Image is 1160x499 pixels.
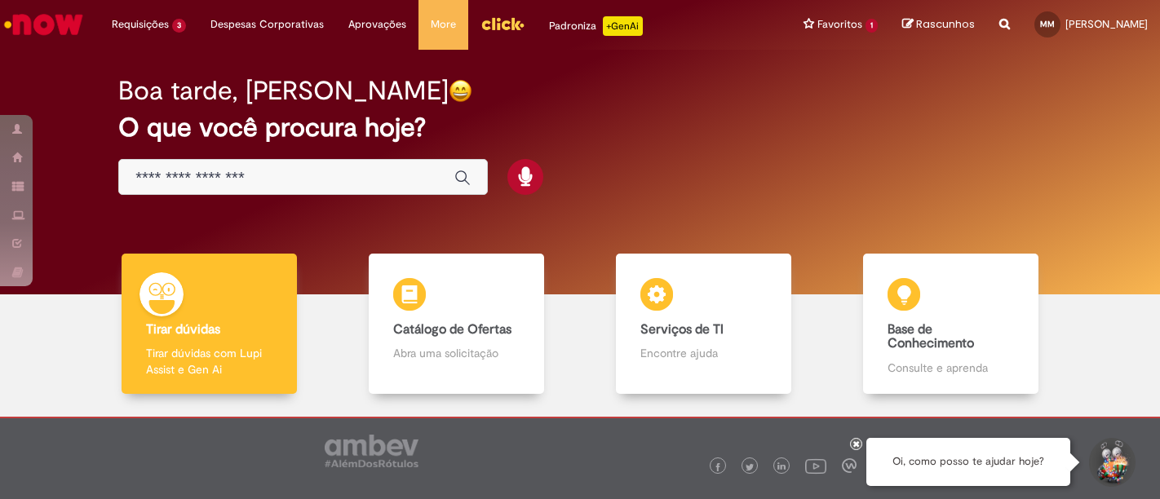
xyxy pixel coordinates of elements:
img: logo_footer_youtube.png [805,455,826,476]
img: logo_footer_ambev_rotulo_gray.png [325,435,418,467]
p: Tirar dúvidas com Lupi Assist e Gen Ai [146,345,272,378]
span: Despesas Corporativas [210,16,324,33]
p: Encontre ajuda [640,345,766,361]
b: Catálogo de Ofertas [393,321,511,338]
span: Rascunhos [916,16,975,32]
span: 1 [866,19,878,33]
a: Rascunhos [902,17,975,33]
p: +GenAi [603,16,643,36]
h2: Boa tarde, [PERSON_NAME] [118,77,449,105]
img: ServiceNow [2,8,86,41]
span: Requisições [112,16,169,33]
span: 3 [172,19,186,33]
a: Catálogo de Ofertas Abra uma solicitação [333,254,580,395]
b: Tirar dúvidas [146,321,220,338]
img: logo_footer_workplace.png [842,458,857,473]
span: Favoritos [817,16,862,33]
img: logo_footer_twitter.png [746,463,754,471]
img: click_logo_yellow_360x200.png [480,11,525,36]
span: MM [1040,19,1055,29]
p: Abra uma solicitação [393,345,519,361]
b: Serviços de TI [640,321,724,338]
img: logo_footer_facebook.png [714,463,722,471]
h2: O que você procura hoje? [118,113,1042,142]
a: Tirar dúvidas Tirar dúvidas com Lupi Assist e Gen Ai [86,254,333,395]
img: logo_footer_linkedin.png [777,462,786,472]
span: Aprovações [348,16,406,33]
button: Iniciar Conversa de Suporte [1087,438,1136,487]
b: Base de Conhecimento [888,321,974,352]
span: [PERSON_NAME] [1065,17,1148,31]
p: Consulte e aprenda [888,360,1013,376]
div: Oi, como posso te ajudar hoje? [866,438,1070,486]
span: More [431,16,456,33]
a: Serviços de TI Encontre ajuda [580,254,827,395]
div: Padroniza [549,16,643,36]
a: Base de Conhecimento Consulte e aprenda [827,254,1074,395]
img: happy-face.png [449,79,472,103]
